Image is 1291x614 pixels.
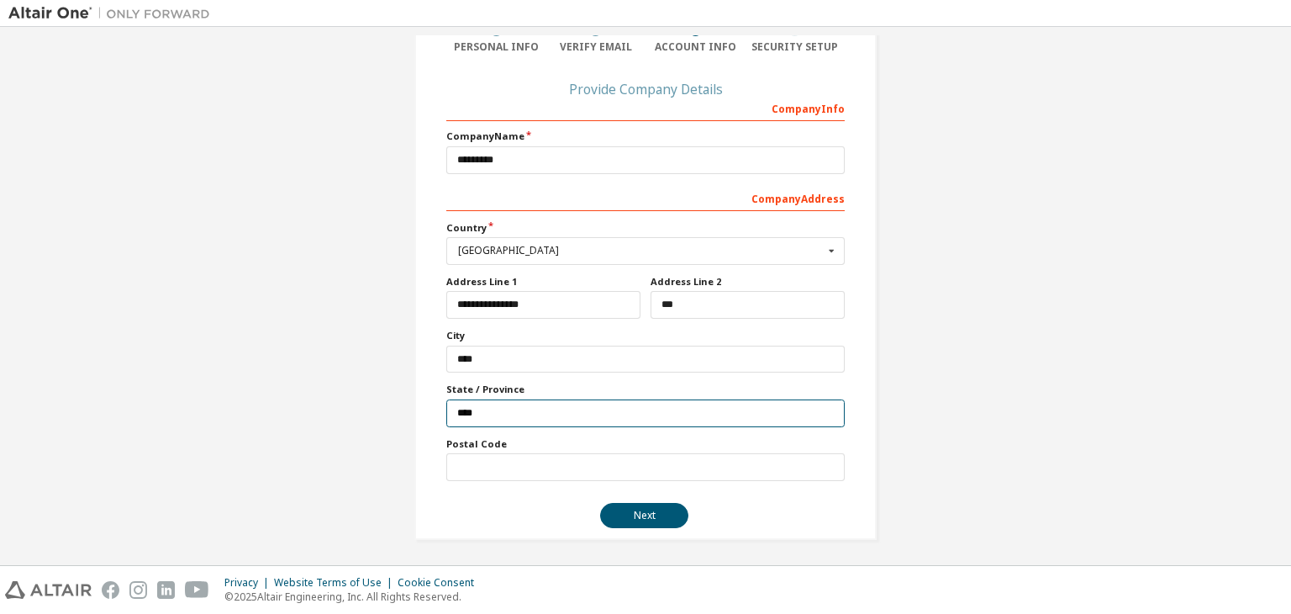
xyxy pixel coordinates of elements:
[157,581,175,599] img: linkedin.svg
[651,275,845,288] label: Address Line 2
[224,576,274,590] div: Privacy
[129,581,147,599] img: instagram.svg
[446,94,845,121] div: Company Info
[224,590,484,604] p: © 2025 Altair Engineering, Inc. All Rights Reserved.
[185,581,209,599] img: youtube.svg
[446,221,845,235] label: Country
[746,40,846,54] div: Security Setup
[102,581,119,599] img: facebook.svg
[446,84,845,94] div: Provide Company Details
[446,275,640,288] label: Address Line 1
[274,576,398,590] div: Website Terms of Use
[446,184,845,211] div: Company Address
[8,5,219,22] img: Altair One
[458,246,824,256] div: [GEOGRAPHIC_DATA]
[645,40,746,54] div: Account Info
[546,40,646,54] div: Verify Email
[446,130,845,143] label: Company Name
[446,40,546,54] div: Personal Info
[600,503,688,528] button: Next
[446,383,845,396] label: State / Province
[5,581,92,599] img: altair_logo.svg
[446,329,845,342] label: City
[398,576,484,590] div: Cookie Consent
[446,437,845,451] label: Postal Code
